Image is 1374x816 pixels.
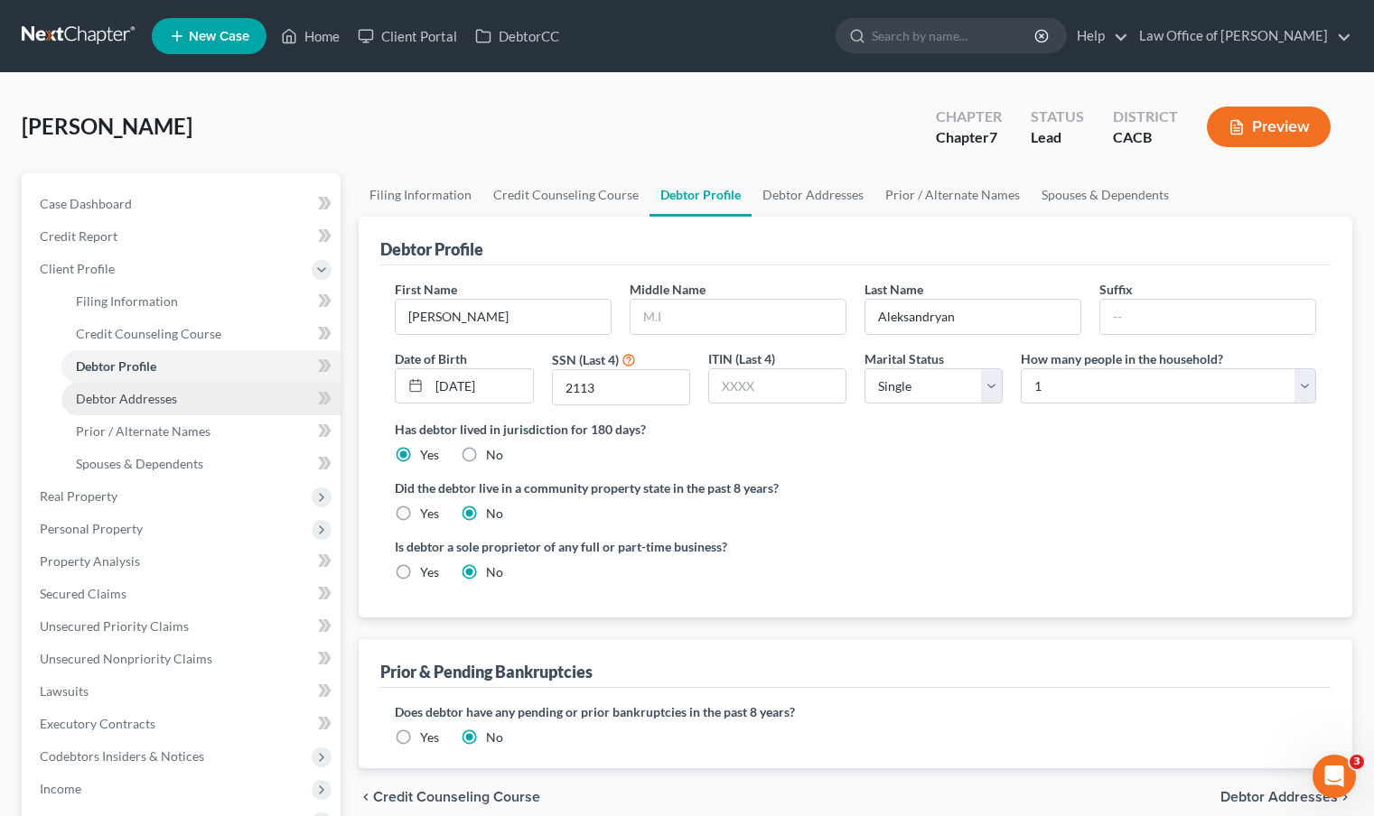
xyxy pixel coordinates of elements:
[553,370,689,404] input: XXXX
[25,643,341,675] a: Unsecured Nonpriority Claims
[395,280,457,299] label: First Name
[1220,790,1352,804] button: Debtor Addresses chevron_right
[40,228,117,244] span: Credit Report
[420,563,439,581] label: Yes
[989,128,997,145] span: 7
[40,716,155,731] span: Executory Contracts
[1130,20,1351,52] a: Law Office of [PERSON_NAME]
[25,610,341,643] a: Unsecured Priority Claims
[61,350,341,383] a: Debtor Profile
[380,238,483,260] div: Debtor Profile
[76,358,156,374] span: Debtor Profile
[272,20,349,52] a: Home
[482,173,650,217] a: Credit Counseling Course
[396,300,611,334] input: --
[76,423,210,439] span: Prior / Alternate Names
[380,661,593,682] div: Prior & Pending Bankruptcies
[752,173,874,217] a: Debtor Addresses
[76,326,221,341] span: Credit Counseling Course
[650,173,752,217] a: Debtor Profile
[395,478,1316,497] label: Did the debtor live in a community property state in the past 8 years?
[349,20,466,52] a: Client Portal
[1099,280,1133,299] label: Suffix
[395,349,467,368] label: Date of Birth
[1100,300,1315,334] input: --
[395,537,846,556] label: Is debtor a sole proprietor of any full or part-time business?
[40,683,89,699] span: Lawsuits
[76,293,178,309] span: Filing Information
[25,708,341,740] a: Executory Contracts
[40,521,143,536] span: Personal Property
[872,19,1037,52] input: Search by name...
[61,318,341,350] a: Credit Counseling Course
[40,748,204,764] span: Codebtors Insiders & Notices
[1068,20,1128,52] a: Help
[865,280,923,299] label: Last Name
[1031,127,1084,148] div: Lead
[22,113,192,139] span: [PERSON_NAME]
[40,553,140,569] span: Property Analysis
[936,107,1002,127] div: Chapter
[1031,107,1084,127] div: Status
[40,618,189,634] span: Unsecured Priority Claims
[708,349,775,368] label: ITIN (Last 4)
[1113,107,1178,127] div: District
[552,350,619,369] label: SSN (Last 4)
[420,728,439,746] label: Yes
[1113,127,1178,148] div: CACB
[25,578,341,610] a: Secured Claims
[1207,107,1331,147] button: Preview
[25,675,341,708] a: Lawsuits
[40,586,126,601] span: Secured Claims
[395,420,1316,439] label: Has debtor lived in jurisdiction for 180 days?
[466,20,568,52] a: DebtorCC
[1220,790,1338,804] span: Debtor Addresses
[40,261,115,276] span: Client Profile
[395,702,1316,721] label: Does debtor have any pending or prior bankruptcies in the past 8 years?
[709,369,846,403] input: XXXX
[373,790,540,804] span: Credit Counseling Course
[25,220,341,253] a: Credit Report
[874,173,1031,217] a: Prior / Alternate Names
[76,456,203,471] span: Spouses & Dependents
[429,369,532,403] input: MM/DD/YYYY
[359,173,482,217] a: Filing Information
[1021,349,1223,368] label: How many people in the household?
[359,790,540,804] button: chevron_left Credit Counseling Course
[865,300,1080,334] input: --
[40,196,132,211] span: Case Dashboard
[61,383,341,415] a: Debtor Addresses
[486,505,503,523] label: No
[40,488,117,504] span: Real Property
[1350,755,1364,769] span: 3
[420,446,439,464] label: Yes
[25,545,341,578] a: Property Analysis
[25,188,341,220] a: Case Dashboard
[865,349,944,368] label: Marital Status
[76,391,177,406] span: Debtor Addresses
[189,30,249,43] span: New Case
[630,280,706,299] label: Middle Name
[61,285,341,318] a: Filing Information
[359,790,373,804] i: chevron_left
[40,781,81,796] span: Income
[936,127,1002,148] div: Chapter
[61,448,341,480] a: Spouses & Dependents
[61,415,341,448] a: Prior / Alternate Names
[486,728,503,746] label: No
[1313,755,1356,798] iframe: Intercom live chat
[631,300,846,334] input: M.I
[486,563,503,581] label: No
[40,651,212,666] span: Unsecured Nonpriority Claims
[1031,173,1180,217] a: Spouses & Dependents
[486,446,503,464] label: No
[420,505,439,523] label: Yes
